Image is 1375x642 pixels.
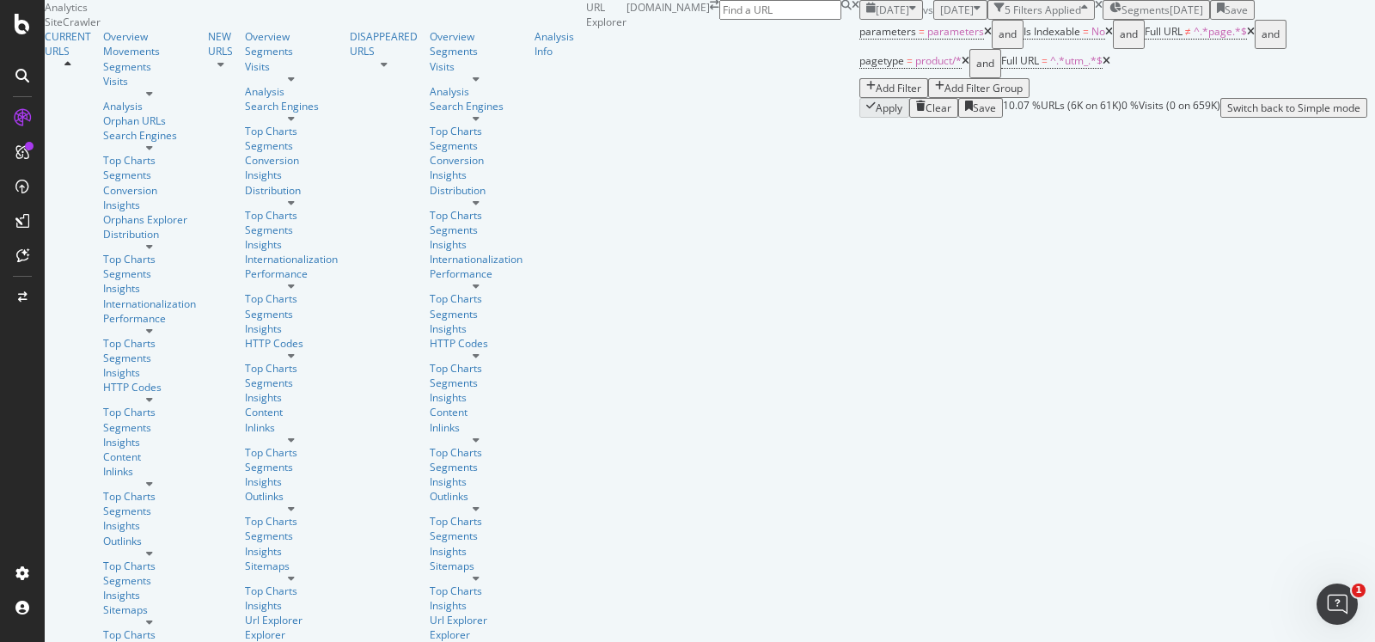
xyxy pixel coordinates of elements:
div: Outlinks [430,489,522,504]
button: Apply [859,98,909,118]
div: Top Charts [430,124,522,138]
div: and [1262,22,1280,46]
a: Inlinks [245,420,338,435]
a: Top Charts [103,559,196,573]
a: Outlinks [103,534,196,548]
span: Full URL [1145,24,1182,39]
div: Conversion [103,183,196,198]
a: Performance [245,266,338,281]
a: Conversion [245,153,338,168]
a: Top Charts [430,445,522,460]
a: Insights [103,588,196,602]
div: Content [430,405,522,419]
a: Insights [430,390,522,405]
div: Segments [430,460,522,474]
a: Insights [430,237,522,252]
a: Analysis [245,84,338,99]
a: Insights [245,390,338,405]
div: 5 Filters Applied [1005,3,1081,17]
div: 10.07 % URLs ( 6K on 61K ) [1003,98,1121,118]
div: Performance [103,311,196,326]
a: HTTP Codes [103,380,196,394]
div: Top Charts [103,153,196,168]
a: Overview [430,29,522,44]
a: Segments [103,351,196,365]
div: Segments [430,529,522,543]
a: Analysis [430,84,522,99]
a: Insights [245,544,338,559]
div: and [1120,22,1138,46]
span: No [1091,24,1105,39]
div: Analysis Info [535,29,574,58]
a: Segments [245,460,338,474]
a: Orphan URLs [103,113,196,128]
a: Internationalization [430,252,522,266]
a: Insights [245,321,338,336]
span: 1 [1352,584,1366,597]
div: Insights [430,168,522,182]
div: Orphans Explorer [103,212,196,227]
div: DISAPPEARED URLS [350,29,418,58]
span: vs [923,3,933,17]
a: Segments [430,223,522,237]
a: Top Charts [430,291,522,306]
div: Top Charts [103,336,196,351]
a: Top Charts [103,489,196,504]
a: Segments [103,168,196,182]
div: Segments [103,573,196,588]
span: Full URL [1001,53,1039,68]
a: Segments [245,223,338,237]
div: Add Filter [876,81,921,95]
div: Save [973,101,996,115]
a: Segments [245,307,338,321]
a: Segments [430,138,522,153]
a: Top Charts [245,514,338,529]
a: Distribution [103,227,196,242]
button: Add Filter Group [928,78,1030,98]
a: Insights [245,474,338,489]
a: Insights [245,598,338,613]
div: Sitemaps [103,602,196,617]
div: HTTP Codes [245,336,338,351]
a: Top Charts [430,361,522,376]
a: Segments [430,307,522,321]
a: Visits [430,59,522,74]
div: Top Charts [430,514,522,529]
a: Content [245,405,338,419]
a: Top Charts [430,584,522,598]
a: Segments [245,376,338,390]
a: Segments [430,376,522,390]
button: and [1255,20,1286,49]
div: Overview [103,29,196,44]
a: Content [103,449,196,464]
a: Url Explorer [245,613,338,627]
a: Insights [245,168,338,182]
a: Insights [430,544,522,559]
div: Sitemaps [245,559,338,573]
span: = [907,53,913,68]
a: Visits [103,74,196,89]
a: Overview [245,29,338,44]
div: Save [1225,3,1248,17]
a: Segments [103,59,196,74]
div: Add Filter Group [944,81,1023,95]
a: Top Charts [245,291,338,306]
a: Insights [103,281,196,296]
div: Segments [103,504,196,518]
